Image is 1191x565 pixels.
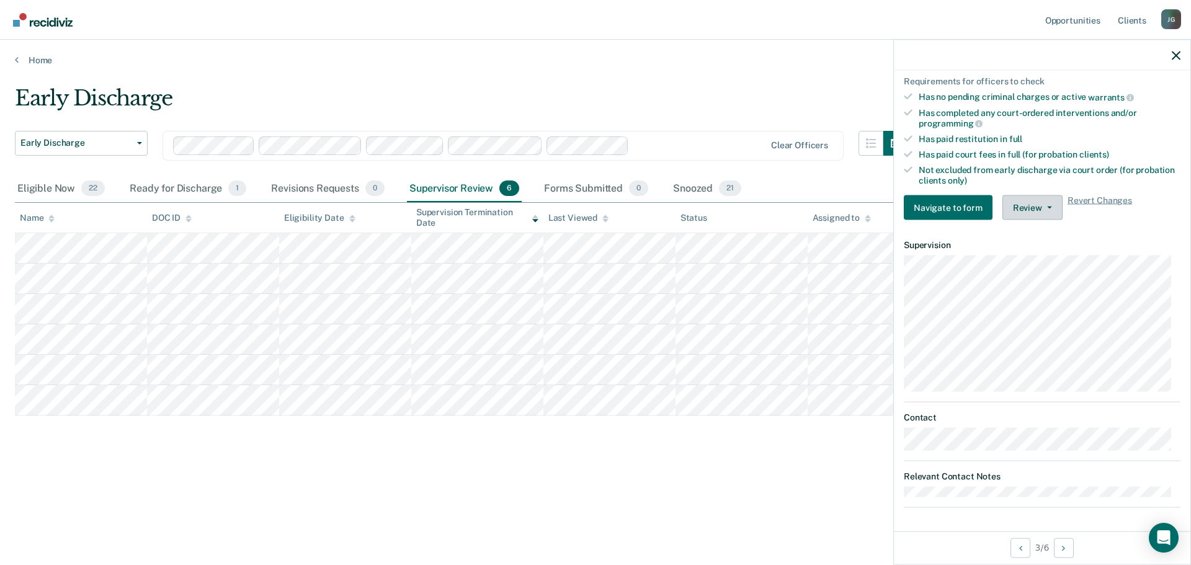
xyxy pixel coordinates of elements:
div: Requirements for officers to check [904,76,1180,87]
div: Supervision Termination Date [416,207,538,228]
div: Early Discharge [15,86,908,121]
span: Early Discharge [20,138,132,148]
div: Has paid restitution in [919,134,1180,145]
div: Supervisor Review [407,176,522,203]
div: Revisions Requests [269,176,386,203]
dt: Contact [904,412,1180,422]
span: warrants [1088,92,1134,102]
div: Open Intercom Messenger [1149,523,1179,553]
span: full [1009,134,1022,144]
img: Recidiviz [13,13,73,27]
span: 0 [629,180,648,197]
div: Assigned to [813,213,871,223]
div: 3 / 6 [894,531,1190,564]
div: Ready for Discharge [127,176,249,203]
button: Profile dropdown button [1161,9,1181,29]
div: Last Viewed [548,213,609,223]
div: Snoozed [671,176,744,203]
button: Next Opportunity [1054,538,1074,558]
span: only) [948,175,967,185]
div: Forms Submitted [542,176,651,203]
span: 6 [499,180,519,197]
div: Status [680,213,707,223]
div: Eligibility Date [284,213,355,223]
span: 22 [81,180,105,197]
span: Revert Changes [1068,195,1132,220]
span: 0 [365,180,385,197]
div: Not excluded from early discharge via court order (for probation clients [919,164,1180,185]
div: Name [20,213,55,223]
dt: Supervision [904,240,1180,251]
button: Review [1002,195,1063,220]
button: Previous Opportunity [1010,538,1030,558]
span: programming [919,118,983,128]
div: DOC ID [152,213,192,223]
div: Has no pending criminal charges or active [919,92,1180,103]
div: Has completed any court-ordered interventions and/or [919,107,1180,128]
div: Eligible Now [15,176,107,203]
a: Navigate to form link [904,195,997,220]
div: Has paid court fees in full (for probation [919,149,1180,159]
button: Navigate to form [904,195,993,220]
a: Home [15,55,1176,66]
dt: Relevant Contact Notes [904,471,1180,482]
div: Clear officers [771,140,828,151]
span: 21 [719,180,741,197]
div: J G [1161,9,1181,29]
span: 1 [228,180,246,197]
span: clients) [1079,149,1109,159]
